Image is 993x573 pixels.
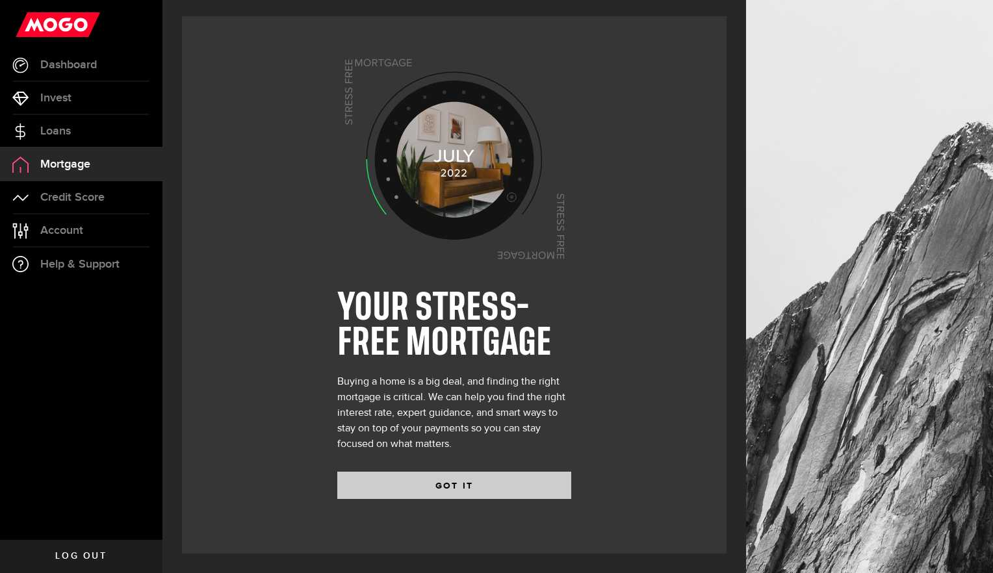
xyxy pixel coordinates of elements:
button: GOT IT [337,472,571,499]
span: Loans [40,125,71,137]
button: Open LiveChat chat widget [10,5,49,44]
span: Invest [40,92,71,104]
span: Mortgage [40,159,90,170]
span: Help & Support [40,259,120,270]
span: Credit Score [40,192,105,203]
h1: YOUR STRESS-FREE MORTGAGE [337,291,571,361]
span: Log out [55,552,107,561]
div: Buying a home is a big deal, and finding the right mortgage is critical. We can help you find the... [337,374,571,452]
span: Account [40,225,83,236]
span: Dashboard [40,59,97,71]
